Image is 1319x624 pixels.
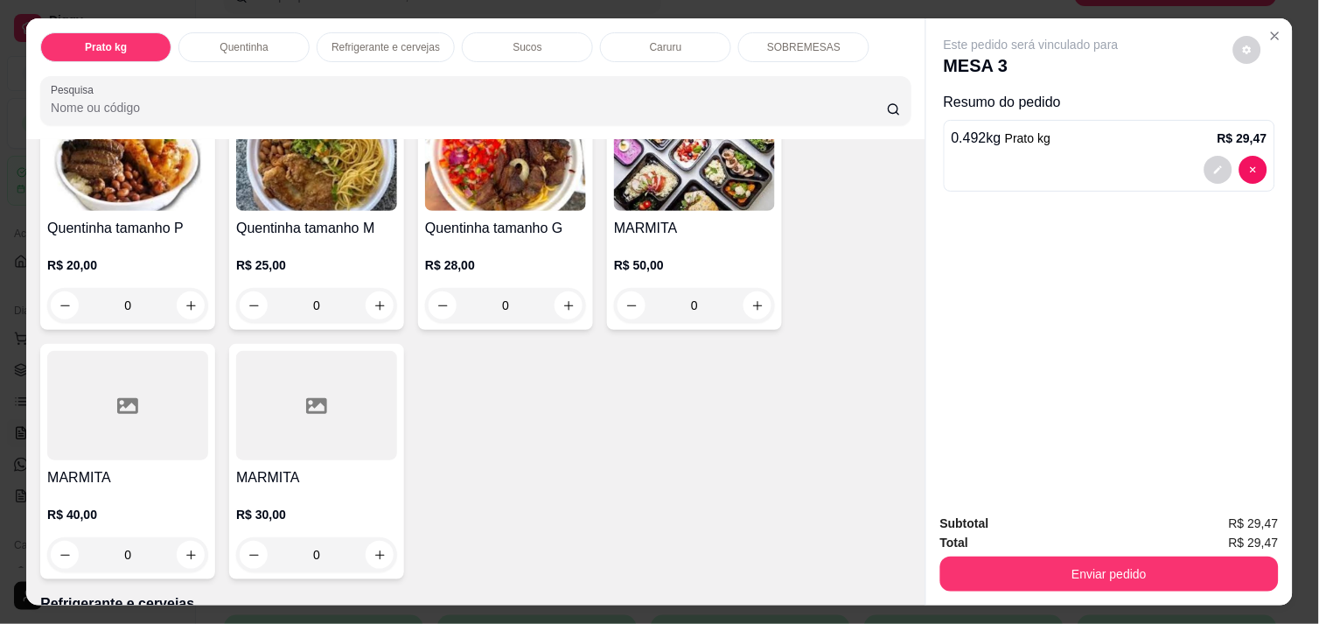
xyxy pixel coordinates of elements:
p: MESA 3 [944,53,1119,78]
img: product-image [236,102,397,211]
h4: MARMITA [47,467,208,488]
p: Refrigerante e cervejas [331,40,440,54]
button: Enviar pedido [940,557,1279,592]
p: Caruru [650,40,682,54]
p: Prato kg [85,40,127,54]
button: increase-product-quantity [177,291,205,319]
button: decrease-product-quantity [1204,156,1232,184]
label: Pesquisa [51,82,100,97]
p: R$ 50,00 [614,256,775,274]
button: decrease-product-quantity [240,541,268,569]
img: product-image [425,102,586,211]
button: decrease-product-quantity [51,541,79,569]
strong: Subtotal [940,516,989,530]
h4: Quentinha tamanho M [236,218,397,239]
button: increase-product-quantity [366,291,394,319]
h4: MARMITA [236,467,397,488]
p: R$ 20,00 [47,256,208,274]
img: product-image [47,102,208,211]
p: R$ 40,00 [47,506,208,523]
button: increase-product-quantity [743,291,771,319]
p: Sucos [513,40,542,54]
button: increase-product-quantity [366,541,394,569]
span: R$ 29,47 [1229,514,1279,533]
span: Prato kg [1005,131,1050,145]
button: Close [1261,22,1289,50]
h4: Quentinha tamanho P [47,218,208,239]
p: R$ 25,00 [236,256,397,274]
button: decrease-product-quantity [618,291,646,319]
p: Resumo do pedido [944,92,1275,113]
p: R$ 28,00 [425,256,586,274]
button: increase-product-quantity [177,541,205,569]
img: product-image [614,102,775,211]
p: Quentinha [220,40,268,54]
span: R$ 29,47 [1229,533,1279,552]
h4: MARMITA [614,218,775,239]
button: decrease-product-quantity [1233,36,1261,64]
p: 0.492 kg [952,128,1051,149]
p: SOBREMESAS [767,40,841,54]
button: increase-product-quantity [555,291,583,319]
button: decrease-product-quantity [1239,156,1267,184]
h4: Quentinha tamanho G [425,218,586,239]
button: decrease-product-quantity [429,291,457,319]
button: decrease-product-quantity [51,291,79,319]
p: R$ 30,00 [236,506,397,523]
button: decrease-product-quantity [240,291,268,319]
p: Refrigerante e cervejas [40,593,911,614]
strong: Total [940,536,968,550]
input: Pesquisa [51,99,887,116]
p: Este pedido será vinculado para [944,36,1119,53]
p: R$ 29,47 [1218,130,1267,147]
